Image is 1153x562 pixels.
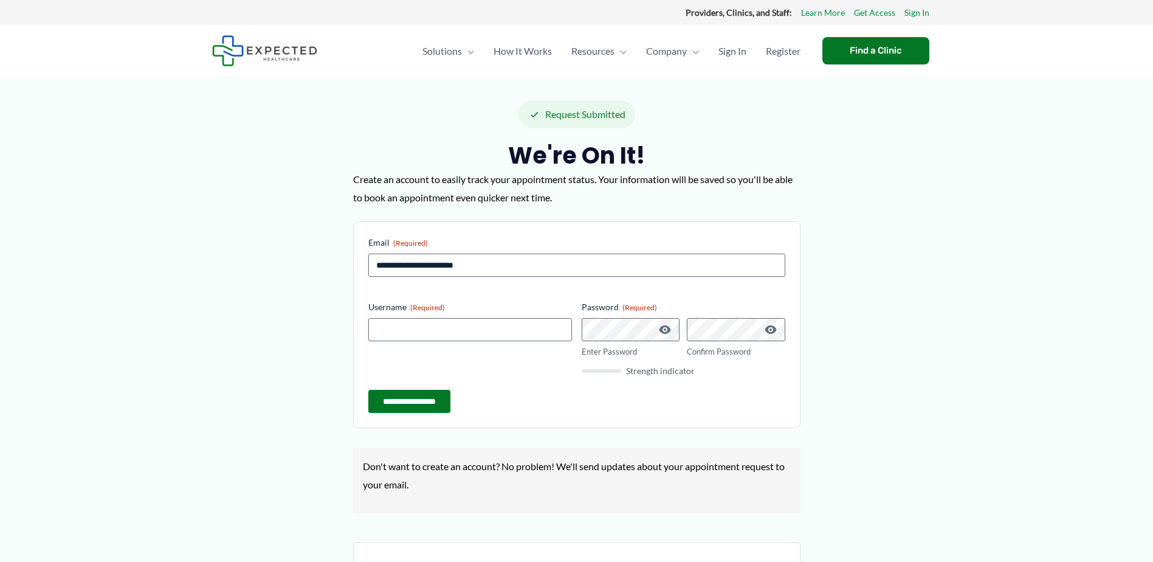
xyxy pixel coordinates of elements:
h2: We're On It! [353,140,800,170]
div: Strength indicator [582,367,785,375]
legend: Password [582,301,657,313]
p: Don't want to create an account? No problem! We'll send updates about your appointment request to... [363,457,791,493]
nav: Primary Site Navigation [413,30,810,72]
span: Menu Toggle [462,30,474,72]
span: Menu Toggle [614,30,627,72]
button: Show Password [763,322,778,337]
span: Menu Toggle [687,30,699,72]
span: Sign In [718,30,746,72]
a: Sign In [709,30,756,72]
label: Enter Password [582,346,680,358]
span: (Required) [393,238,428,248]
a: ResourcesMenu Toggle [562,30,636,72]
strong: Providers, Clinics, and Staff: [686,7,792,18]
div: Request Submitted [518,100,635,128]
span: (Required) [622,303,657,312]
span: Resources [571,30,614,72]
span: Company [646,30,687,72]
button: Show Password [658,322,672,337]
span: How It Works [494,30,552,72]
label: Email [368,237,785,249]
label: Confirm Password [687,346,785,358]
span: (Required) [410,303,445,312]
a: Sign In [904,5,929,21]
a: How It Works [484,30,562,72]
span: Register [766,30,800,72]
span: Solutions [422,30,462,72]
img: Expected Healthcare Logo - side, dark font, small [212,35,317,66]
a: CompanyMenu Toggle [636,30,709,72]
a: Register [756,30,810,72]
p: Create an account to easily track your appointment status. Your information will be saved so you'... [353,170,800,206]
a: Learn More [801,5,845,21]
a: SolutionsMenu Toggle [413,30,484,72]
label: Username [368,301,572,313]
a: Get Access [854,5,895,21]
a: Find a Clinic [822,37,929,64]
